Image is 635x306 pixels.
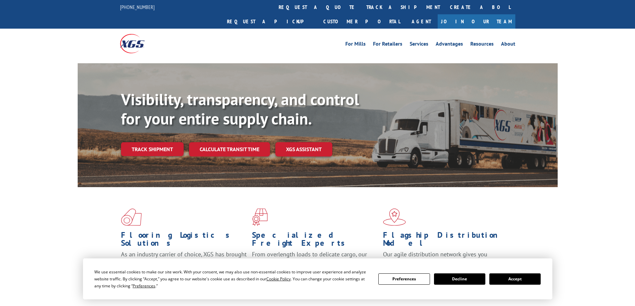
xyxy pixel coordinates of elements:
[133,283,155,289] span: Preferences
[373,41,402,49] a: For Retailers
[345,41,366,49] a: For Mills
[501,41,515,49] a: About
[121,89,359,129] b: Visibility, transparency, and control for your entire supply chain.
[470,41,494,49] a: Resources
[318,14,405,29] a: Customer Portal
[410,41,428,49] a: Services
[383,231,509,250] h1: Flagship Distribution Model
[438,14,515,29] a: Join Our Team
[252,250,378,280] p: From overlength loads to delicate cargo, our experienced staff knows the best way to move your fr...
[252,208,268,226] img: xgs-icon-focused-on-flooring-red
[121,208,142,226] img: xgs-icon-total-supply-chain-intelligence-red
[383,250,506,266] span: Our agile distribution network gives you nationwide inventory management on demand.
[121,231,247,250] h1: Flooring Logistics Solutions
[94,268,370,289] div: We use essential cookies to make our site work. With your consent, we may also use non-essential ...
[436,41,463,49] a: Advantages
[266,276,291,282] span: Cookie Policy
[378,273,430,285] button: Preferences
[222,14,318,29] a: Request a pickup
[189,142,270,156] a: Calculate transit time
[121,142,184,156] a: Track shipment
[120,4,155,10] a: [PHONE_NUMBER]
[405,14,438,29] a: Agent
[434,273,485,285] button: Decline
[83,258,552,299] div: Cookie Consent Prompt
[275,142,332,156] a: XGS ASSISTANT
[252,231,378,250] h1: Specialized Freight Experts
[121,250,247,274] span: As an industry carrier of choice, XGS has brought innovation and dedication to flooring logistics...
[489,273,541,285] button: Accept
[383,208,406,226] img: xgs-icon-flagship-distribution-model-red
